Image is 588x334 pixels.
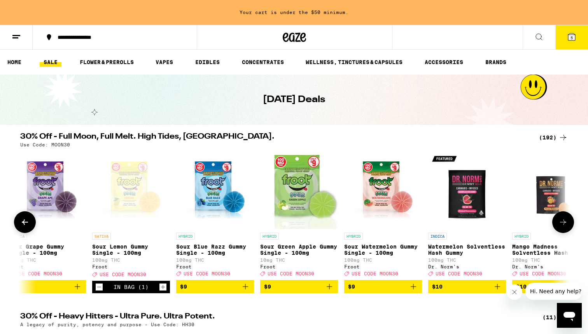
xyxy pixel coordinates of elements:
a: Open page for Sour Blue Razz Gummy Single - 100mg from Froot [176,151,254,280]
p: Sour Lemon Gummy Single - 100mg [92,244,170,256]
p: A legacy of purity, potency and purpose - Use Code: HH30 [20,322,194,327]
p: Watermelon Solventless Hash Gummy [428,244,506,256]
a: Open page for Sour Green Apple Gummy Single - 100mg from Froot [260,151,338,280]
p: 100mg THC [8,257,86,263]
button: Decrement [95,283,103,291]
a: Open page for Watermelon Solventless Hash Gummy from Dr. Norm's [428,151,506,280]
p: HYBRID [512,233,531,240]
button: Add to bag [8,280,86,293]
h1: [DATE] Deals [263,93,325,106]
p: Sour Blue Razz Gummy Single - 100mg [176,244,254,256]
p: Sour Grape Gummy Single - 100mg [8,244,86,256]
div: Froot [344,264,422,269]
a: FLOWER & PREROLLS [76,57,138,67]
iframe: Close message [507,284,522,300]
p: 100mg THC [176,257,254,263]
span: USE CODE MOON30 [268,271,314,276]
span: $9 [180,284,187,290]
p: SATIVA [92,233,111,240]
div: In Bag (1) [114,284,149,290]
a: HOME [3,57,25,67]
p: 100mg THC [344,257,422,263]
p: HYBRID [344,233,363,240]
p: 10mg THC [260,257,338,263]
div: Dr. Norm's [428,264,506,269]
h2: 30% Off - Heavy Hitters - Ultra Pure. Ultra Potent. [20,313,530,322]
button: Add to bag [176,280,254,293]
p: HYBRID [176,233,195,240]
span: 5 [570,35,573,40]
div: Froot [260,264,338,269]
span: USE CODE MOON30 [16,271,62,276]
p: Sour Green Apple Gummy Single - 100mg [260,244,338,256]
button: Add to bag [260,280,338,293]
p: 100mg THC [92,257,170,263]
span: USE CODE MOON30 [436,271,482,276]
img: Froot - Sour Watermelon Gummy Single - 100mg [344,151,422,229]
button: Increment [159,283,167,291]
img: Froot - Sour Grape Gummy Single - 100mg [8,151,86,229]
span: USE CODE MOON30 [520,271,566,276]
button: 5 [555,25,588,49]
div: Froot [8,264,86,269]
img: Dr. Norm's - Watermelon Solventless Hash Gummy [428,151,506,229]
p: INDICA [8,233,27,240]
a: (11) [542,313,568,322]
a: ACCESSORIES [421,57,467,67]
a: CONCENTRATES [238,57,288,67]
span: $10 [432,284,443,290]
span: $9 [264,284,271,290]
a: EDIBLES [191,57,224,67]
img: Froot - Sour Green Apple Gummy Single - 100mg [260,151,338,229]
a: (192) [539,133,568,142]
a: VAPES [152,57,177,67]
a: Open page for Sour Lemon Gummy Single - 100mg from Froot [92,151,170,281]
span: USE CODE MOON30 [352,271,398,276]
p: INDICA [428,233,447,240]
span: $9 [348,284,355,290]
h2: 30% Off - Full Moon, Full Melt. High Tides, [GEOGRAPHIC_DATA]. [20,133,530,142]
span: USE CODE MOON30 [100,272,146,277]
span: $9 [12,284,19,290]
span: USE CODE MOON30 [184,271,230,276]
a: Open page for Sour Watermelon Gummy Single - 100mg from Froot [344,151,422,280]
a: Open page for Sour Grape Gummy Single - 100mg from Froot [8,151,86,280]
p: 100mg THC [428,257,506,263]
img: Froot - Sour Blue Razz Gummy Single - 100mg [176,151,254,229]
p: Sour Watermelon Gummy Single - 100mg [344,244,422,256]
div: Froot [92,264,170,269]
a: WELLNESS, TINCTURES & CAPSULES [302,57,406,67]
a: SALE [40,57,61,67]
p: Use Code: MOON30 [20,142,70,147]
p: HYBRID [260,233,279,240]
a: BRANDS [481,57,510,67]
iframe: Button to launch messaging window [557,303,582,328]
button: Add to bag [428,280,506,293]
iframe: Message from company [525,283,582,300]
button: Add to bag [344,280,422,293]
div: Froot [176,264,254,269]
